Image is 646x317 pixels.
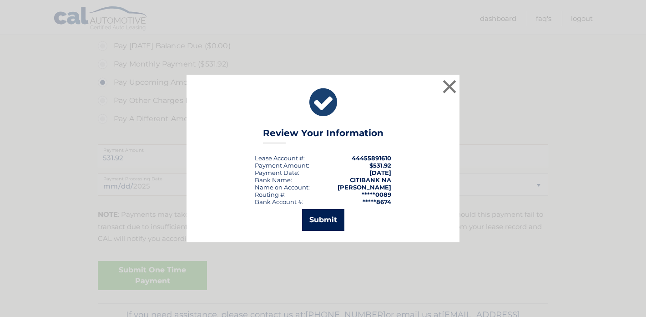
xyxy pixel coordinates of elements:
[255,162,309,169] div: Payment Amount:
[255,154,305,162] div: Lease Account #:
[255,198,303,205] div: Bank Account #:
[255,191,286,198] div: Routing #:
[352,154,391,162] strong: 44455891610
[263,128,384,143] h3: Review Your Information
[440,77,459,96] button: ×
[302,209,344,231] button: Submit
[255,176,292,184] div: Bank Name:
[255,169,298,176] span: Payment Date
[255,169,299,176] div: :
[369,162,391,169] span: $531.92
[369,169,391,176] span: [DATE]
[338,184,391,191] strong: [PERSON_NAME]
[255,184,310,191] div: Name on Account:
[350,176,391,184] strong: CITIBANK NA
